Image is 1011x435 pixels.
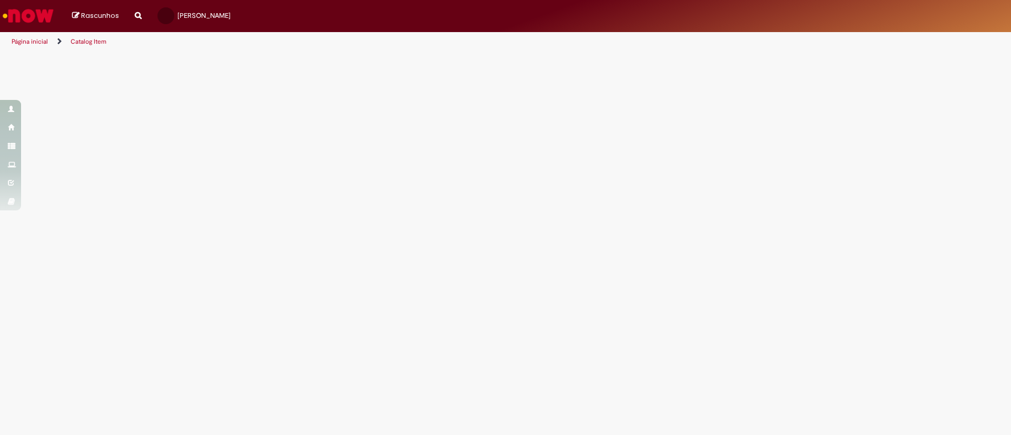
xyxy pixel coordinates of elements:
img: ServiceNow [1,5,55,26]
a: Catalog Item [71,37,106,46]
ul: Trilhas de página [8,32,666,52]
a: Rascunhos [72,11,119,21]
span: [PERSON_NAME] [177,11,231,20]
span: Rascunhos [81,11,119,21]
a: Página inicial [12,37,48,46]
